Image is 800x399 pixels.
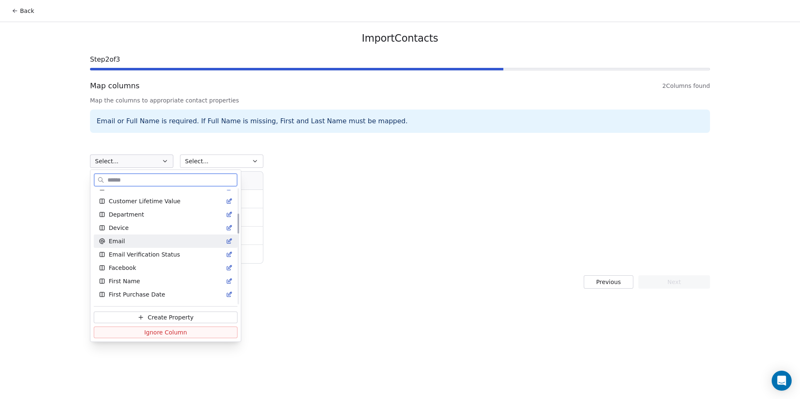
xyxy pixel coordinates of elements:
span: First Purchase Date [109,290,165,299]
span: Email Verification Status [109,250,180,259]
button: Create Property [94,312,237,323]
span: Device [109,224,129,232]
span: First Name [109,277,140,285]
span: Email [109,237,125,245]
button: Ignore Column [94,327,237,338]
span: Customer Lifetime Value [109,197,180,205]
span: Department [109,210,144,219]
span: Create Property [147,313,193,322]
span: Ignore Column [144,328,187,337]
span: Facebook [109,264,136,272]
